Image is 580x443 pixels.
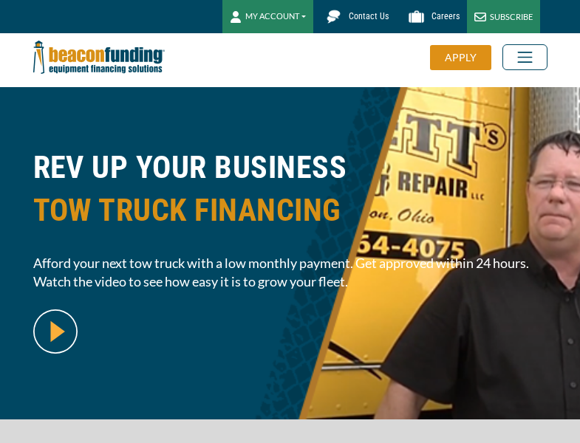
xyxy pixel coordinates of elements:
span: TOW TRUCK FINANCING [33,189,547,232]
span: Afford your next tow truck with a low monthly payment. Get approved within 24 hours. Watch the vi... [33,254,547,291]
img: video modal pop-up play button [33,309,78,354]
img: Beacon Funding Corporation logo [33,33,165,81]
span: Contact Us [349,11,389,21]
a: APPLY [430,45,502,70]
a: Contact Us [313,4,396,30]
h1: REV UP YOUR BUSINESS [33,146,547,243]
div: APPLY [430,45,491,70]
img: Beacon Funding chat [321,4,347,30]
img: Beacon Funding Careers [403,4,429,30]
a: Careers [396,4,467,30]
button: Toggle navigation [502,44,547,70]
span: Careers [431,11,460,21]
